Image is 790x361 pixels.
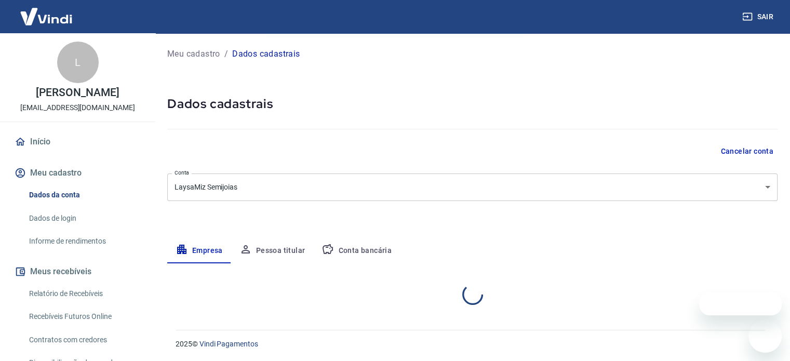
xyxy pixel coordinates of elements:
div: LaysaMiz Semijoias [167,173,778,201]
a: Início [12,130,143,153]
a: Contratos com credores [25,329,143,351]
button: Sair [740,7,778,26]
div: L [57,42,99,83]
button: Pessoa titular [231,238,314,263]
button: Conta bancária [313,238,400,263]
label: Conta [175,169,189,177]
a: Informe de rendimentos [25,231,143,252]
a: Relatório de Recebíveis [25,283,143,304]
button: Meu cadastro [12,162,143,184]
h5: Dados cadastrais [167,96,778,112]
p: Dados cadastrais [232,48,300,60]
a: Dados de login [25,208,143,229]
button: Cancelar conta [716,142,778,161]
a: Recebíveis Futuros Online [25,306,143,327]
a: Vindi Pagamentos [199,340,258,348]
iframe: Mensagem da empresa [699,292,782,315]
img: Vindi [12,1,80,32]
p: [PERSON_NAME] [36,87,119,98]
iframe: Botão para abrir a janela de mensagens [748,319,782,353]
a: Meu cadastro [167,48,220,60]
button: Meus recebíveis [12,260,143,283]
button: Empresa [167,238,231,263]
a: Dados da conta [25,184,143,206]
p: / [224,48,228,60]
p: [EMAIL_ADDRESS][DOMAIN_NAME] [20,102,135,113]
p: 2025 © [176,339,765,350]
